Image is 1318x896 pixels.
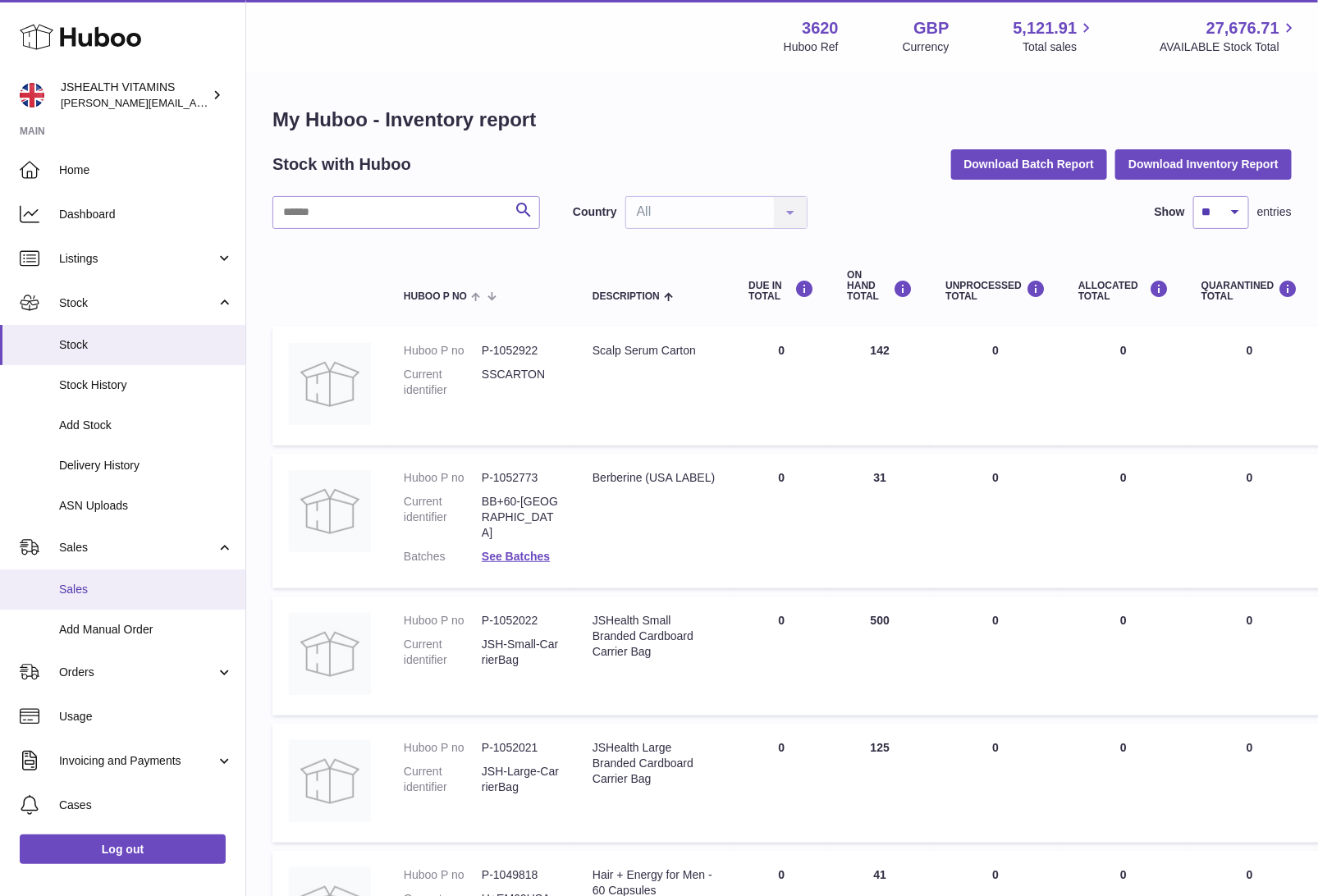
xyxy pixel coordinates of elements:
span: Cases [59,798,233,813]
div: JSHEALTH VITAMINS [61,80,208,111]
dd: P-1052773 [482,470,560,486]
div: JSHealth Large Branded Cardboard Carrier Bag [593,740,716,787]
span: [PERSON_NAME][EMAIL_ADDRESS][DOMAIN_NAME] [61,96,329,109]
img: product image [289,343,371,425]
span: Listings [59,251,216,267]
dd: P-1049818 [482,867,560,883]
td: 0 [929,454,1062,588]
img: francesca@jshealthvitamins.com [20,83,44,107]
a: Log out [20,834,226,864]
label: Show [1155,204,1185,220]
div: Scalp Serum Carton [593,343,716,359]
td: 0 [732,327,831,446]
span: Stock [59,337,233,353]
span: Invoicing and Payments [59,753,216,769]
dt: Huboo P no [404,613,482,629]
span: Sales [59,582,233,597]
span: Add Manual Order [59,622,233,638]
span: ASN Uploads [59,498,233,514]
div: ON HAND Total [847,270,913,303]
td: 0 [732,454,831,588]
div: JSHealth Small Branded Cardboard Carrier Bag [593,613,716,660]
dt: Batches [404,549,482,565]
dd: P-1052022 [482,613,560,629]
div: QUARANTINED Total [1201,280,1298,302]
span: Total sales [1023,39,1096,55]
span: Huboo P no [404,291,467,302]
dd: P-1052021 [482,740,560,756]
dt: Huboo P no [404,343,482,359]
div: Berberine (USA LABEL) [593,470,716,486]
dt: Current identifier [404,764,482,795]
dt: Current identifier [404,637,482,668]
span: 0 [1247,868,1253,881]
span: Add Stock [59,418,233,433]
span: Stock [59,295,216,311]
dd: JSH-Small-CarrierBag [482,637,560,668]
strong: 3620 [802,17,839,39]
span: 0 [1247,741,1253,754]
td: 0 [929,597,1062,715]
dt: Huboo P no [404,740,482,756]
a: 27,676.71 AVAILABLE Stock Total [1160,17,1298,55]
td: 500 [831,597,929,715]
td: 0 [732,597,831,715]
dt: Current identifier [404,367,482,398]
dd: SSCARTON [482,367,560,398]
span: AVAILABLE Stock Total [1160,39,1298,55]
dd: JSH-Large-CarrierBag [482,764,560,795]
td: 142 [831,327,929,446]
span: entries [1257,204,1292,220]
dt: Current identifier [404,494,482,541]
div: Huboo Ref [784,39,839,55]
span: 0 [1247,614,1253,627]
img: product image [289,470,371,552]
span: Orders [59,665,216,680]
span: Description [593,291,660,302]
a: See Batches [482,550,550,563]
span: 5,121.91 [1014,17,1078,39]
div: Currency [903,39,950,55]
span: Sales [59,540,216,555]
a: 5,121.91 Total sales [1014,17,1096,55]
td: 125 [831,724,929,843]
td: 0 [929,724,1062,843]
dd: P-1052922 [482,343,560,359]
div: ALLOCATED Total [1078,280,1169,302]
span: 27,676.71 [1206,17,1279,39]
td: 0 [1062,454,1185,588]
label: Country [573,204,617,220]
dt: Huboo P no [404,470,482,486]
span: Delivery History [59,458,233,473]
span: 0 [1247,471,1253,484]
dt: Huboo P no [404,867,482,883]
td: 0 [732,724,831,843]
strong: GBP [913,17,949,39]
h2: Stock with Huboo [272,153,411,176]
span: Stock History [59,377,233,393]
div: DUE IN TOTAL [748,280,814,302]
span: Dashboard [59,207,233,222]
dd: BB+60-[GEOGRAPHIC_DATA] [482,494,560,541]
span: Home [59,162,233,178]
h1: My Huboo - Inventory report [272,107,1292,133]
button: Download Inventory Report [1115,149,1292,179]
div: UNPROCESSED Total [945,280,1046,302]
img: product image [289,740,371,822]
img: product image [289,613,371,695]
td: 31 [831,454,929,588]
span: 0 [1247,344,1253,357]
span: Usage [59,709,233,725]
td: 0 [1062,327,1185,446]
td: 0 [1062,597,1185,715]
button: Download Batch Report [951,149,1108,179]
td: 0 [929,327,1062,446]
td: 0 [1062,724,1185,843]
